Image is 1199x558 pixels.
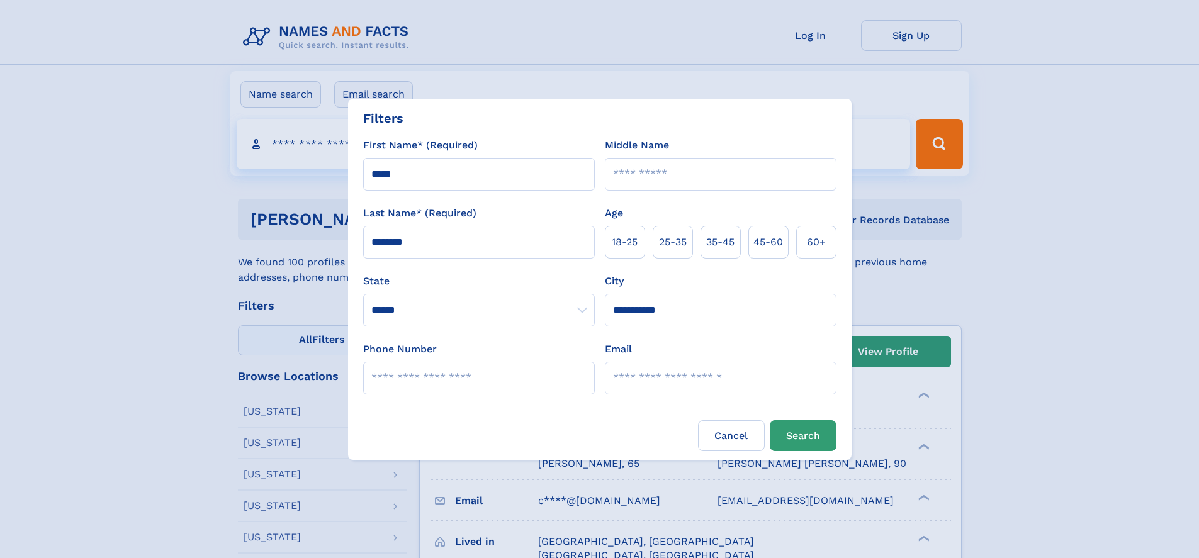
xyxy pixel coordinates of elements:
span: 25‑35 [659,235,687,250]
label: First Name* (Required) [363,138,478,153]
span: 60+ [807,235,826,250]
div: Filters [363,109,403,128]
label: State [363,274,595,289]
label: Phone Number [363,342,437,357]
span: 35‑45 [706,235,735,250]
label: City [605,274,624,289]
label: Middle Name [605,138,669,153]
button: Search [770,420,836,451]
label: Age [605,206,623,221]
span: 18‑25 [612,235,638,250]
span: 45‑60 [753,235,783,250]
label: Cancel [698,420,765,451]
label: Email [605,342,632,357]
label: Last Name* (Required) [363,206,476,221]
